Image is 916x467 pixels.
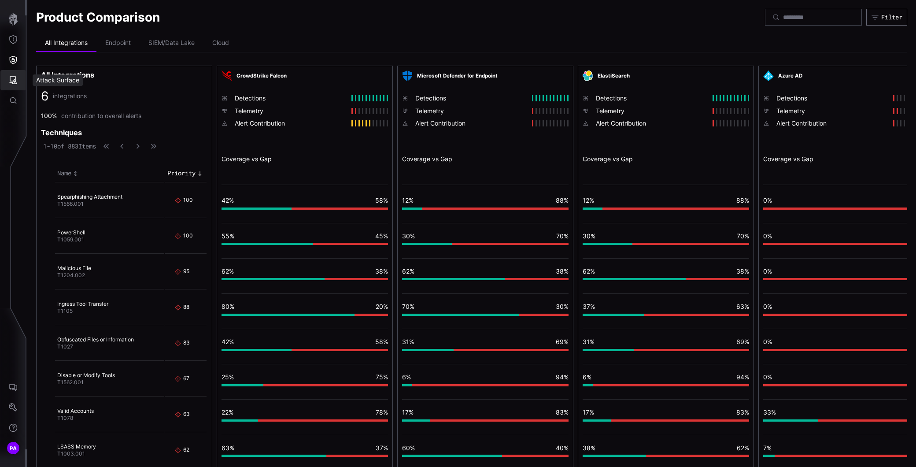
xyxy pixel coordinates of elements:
[402,303,414,310] span: 70%
[556,303,569,310] span: 30%
[402,243,452,245] div: vulnerable: 30
[583,70,593,81] img: ElasticSearch
[583,267,595,275] span: 62%
[402,208,422,210] div: vulnerable: 12
[763,70,774,81] img: Demo Azure AD
[402,419,430,422] div: vulnerable: 17
[222,444,234,452] span: 63%
[222,349,292,351] div: vulnerable: 42
[222,208,292,210] div: vulnerable: 42
[57,450,85,457] span: T1003.001
[222,243,313,245] div: vulnerable: 55
[556,267,569,275] span: 38%
[183,339,190,347] div: 83
[763,419,818,422] div: vulnerable: 33
[556,408,569,416] span: 83%
[736,373,749,381] span: 94%
[222,196,234,204] span: 42%
[57,265,91,271] a: Malicious File
[583,373,591,381] span: 6%
[53,92,87,100] span: integrations
[183,446,190,454] div: 62
[222,408,233,416] span: 22%
[402,196,414,204] span: 12%
[100,142,112,151] button: First Page
[57,443,96,450] a: LSASS Memory
[376,303,388,310] span: 20%
[583,303,595,310] span: 37%
[583,196,594,204] span: 12%
[866,9,907,26] button: Filter
[583,408,594,416] span: 17%
[375,267,388,275] span: 38%
[415,107,528,115] div: Telemetry
[583,384,593,386] div: vulnerable: 6
[148,142,159,151] button: Last Page
[417,73,498,79] a: Microsoft Defender for Endpoint
[737,444,749,452] span: 62%
[763,303,772,310] span: 0%
[402,155,569,163] div: Coverage vs Gap
[132,142,144,151] button: Next Page
[402,267,414,275] span: 62%
[556,373,569,381] span: 94%
[57,336,134,343] a: Obfuscated Files or Information
[402,455,502,457] div: vulnerable: 60
[402,232,415,240] span: 30%
[736,408,749,416] span: 83%
[402,338,414,345] span: 31%
[763,444,772,452] span: 7%
[57,193,122,200] a: Spearphishing Attachment
[776,107,889,115] div: Telemetry
[36,9,160,25] h1: Product Comparison
[415,94,528,102] div: Detections
[376,444,388,452] span: 37%
[203,34,238,52] li: Cloud
[140,34,203,52] li: SIEM/Data Lake
[596,119,708,127] div: Alert Contribution
[402,349,454,351] div: vulnerable: 31
[222,70,232,81] img: Demo CrowdStrike Falcon
[763,408,776,416] span: 33%
[736,303,749,310] span: 63%
[116,142,128,151] button: Previous Page
[57,200,84,207] span: T1566.001
[556,196,569,204] span: 88%
[583,155,749,163] div: Coverage vs Gap
[183,304,190,311] div: 88
[235,119,347,127] div: Alert Contribution
[57,415,73,421] span: T1078
[57,169,162,177] div: Toggle sort direction
[222,419,258,422] div: vulnerable: 22
[583,278,686,280] div: vulnerable: 62
[583,349,634,351] div: vulnerable: 31
[375,232,388,240] span: 45%
[596,94,708,102] div: Detections
[57,229,85,236] a: PowerShell
[183,232,190,240] div: 100
[736,196,749,204] span: 88%
[583,314,644,316] div: vulnerable: 37
[57,300,108,307] a: Ingress Tool Transfer
[57,236,84,243] span: T1059.001
[236,73,287,79] a: CrowdStrike Falcon
[736,267,749,275] span: 38%
[222,267,234,275] span: 62%
[183,196,190,204] div: 100
[57,343,73,350] span: T1027
[41,128,82,137] h3: Techniques
[737,232,749,240] span: 70%
[57,372,115,378] a: Disable or Modify Tools
[583,444,595,452] span: 38%
[33,74,83,86] div: Attack Surface
[222,314,355,316] div: vulnerable: 80
[415,119,528,127] div: Alert Contribution
[402,384,412,386] div: vulnerable: 6
[556,444,569,452] span: 40%
[57,272,85,278] span: T1204.002
[583,243,632,245] div: vulnerable: 30
[43,142,96,150] span: 1 - 10 of 883 Items
[596,107,708,115] div: Telemetry
[375,338,388,345] span: 58%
